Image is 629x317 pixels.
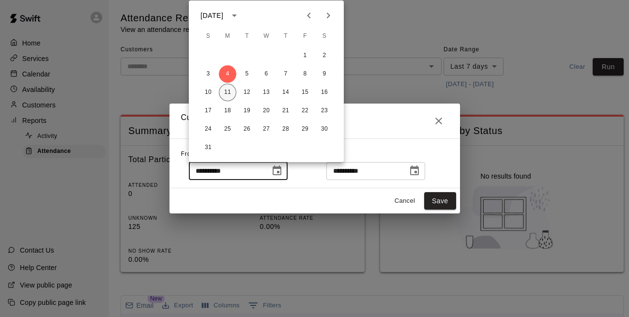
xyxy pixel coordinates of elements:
button: 16 [316,84,333,101]
div: [DATE] [200,11,223,21]
button: 6 [258,65,275,83]
span: From Date [181,151,213,157]
button: Close [429,111,448,131]
button: 29 [296,121,314,138]
button: calendar view is open, switch to year view [226,7,243,24]
button: Choose date, selected date is Aug 11, 2025 [405,161,424,181]
span: Wednesday [258,27,275,46]
button: 25 [219,121,236,138]
button: 24 [199,121,217,138]
button: Next month [319,6,338,25]
button: 8 [296,65,314,83]
button: 27 [258,121,275,138]
span: Saturday [316,27,333,46]
button: 3 [199,65,217,83]
button: 10 [199,84,217,101]
button: 5 [238,65,256,83]
span: Friday [296,27,314,46]
button: 28 [277,121,294,138]
button: 31 [199,139,217,156]
button: Cancel [389,194,420,209]
button: 15 [296,84,314,101]
button: 23 [316,102,333,120]
button: 7 [277,65,294,83]
button: 21 [277,102,294,120]
button: 9 [316,65,333,83]
button: Save [424,192,456,210]
button: 19 [238,102,256,120]
button: 14 [277,84,294,101]
button: 4 [219,65,236,83]
button: Choose date, selected date is Aug 4, 2025 [267,161,287,181]
button: 20 [258,102,275,120]
span: Tuesday [238,27,256,46]
button: 2 [316,47,333,64]
button: Previous month [299,6,319,25]
button: 18 [219,102,236,120]
button: 11 [219,84,236,101]
button: 12 [238,84,256,101]
span: Sunday [199,27,217,46]
span: Monday [219,27,236,46]
button: 17 [199,102,217,120]
button: 1 [296,47,314,64]
button: 30 [316,121,333,138]
button: 13 [258,84,275,101]
span: Thursday [277,27,294,46]
h2: Custom Event Date [169,104,460,138]
button: 26 [238,121,256,138]
button: 22 [296,102,314,120]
